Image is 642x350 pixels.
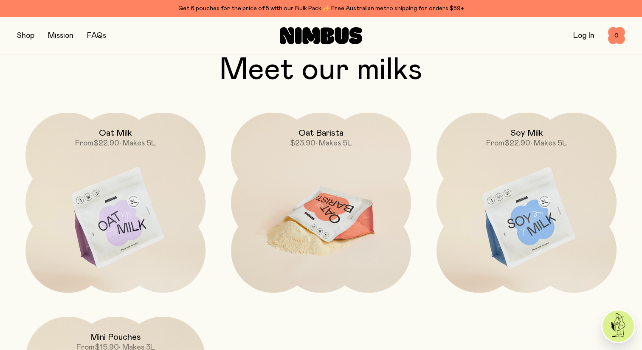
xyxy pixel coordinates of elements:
span: From [75,139,93,147]
span: • Makes 5L [315,139,352,147]
a: FAQs [87,32,106,40]
img: agent [603,310,634,342]
button: 0 [608,27,625,44]
h2: Mini Pouches [90,332,141,342]
h2: Oat Milk [99,128,132,138]
span: $23.90 [290,139,315,147]
h2: Meet our milks [17,55,625,85]
span: • Makes 5L [530,139,567,147]
span: From [486,139,504,147]
span: $22.90 [504,139,530,147]
a: Log In [573,32,594,40]
h2: Oat Barista [298,128,344,138]
h2: Soy Milk [510,128,543,138]
a: Soy MilkFrom$22.90• Makes 5L [436,113,617,293]
a: Oat MilkFrom$22.90• Makes 5L [25,113,206,293]
div: Get 6 pouches for the price of 5 with our Bulk Pack ✨ Free Australian metro shipping for orders $59+ [17,3,625,14]
span: $22.90 [93,139,119,147]
a: Mission [48,32,73,40]
a: Oat Barista$23.90• Makes 5L [231,113,411,293]
span: • Makes 5L [119,139,156,147]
